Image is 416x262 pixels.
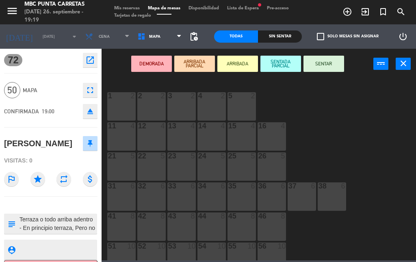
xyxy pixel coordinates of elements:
[258,243,259,250] div: 56
[221,152,225,160] div: 5
[160,122,165,130] div: 4
[191,212,195,220] div: 8
[174,56,215,72] button: ARRIBADA PARCIAL
[198,182,199,190] div: 34
[30,172,45,186] i: star
[228,212,229,220] div: 45
[214,30,258,43] div: Todas
[396,58,411,70] button: close
[83,53,97,67] button: open_in_new
[258,152,259,160] div: 26
[149,35,160,39] span: Mapa
[144,6,184,11] span: Mapa de mesas
[317,33,379,40] label: Solo mesas sin asignar
[4,82,20,98] span: 50
[191,122,195,130] div: 4
[281,182,286,190] div: 6
[130,212,135,220] div: 8
[288,182,289,190] div: 37
[191,182,195,190] div: 6
[251,152,256,160] div: 5
[160,152,165,160] div: 5
[360,7,370,17] i: exit_to_app
[263,6,293,11] span: Pre-acceso
[217,243,225,250] div: 10
[130,92,135,100] div: 2
[258,212,259,220] div: 46
[221,212,225,220] div: 8
[260,56,301,72] button: SENTADA PARCIAL
[317,33,324,40] span: check_box_outline_blank
[99,35,110,39] span: Cena
[281,152,286,160] div: 5
[160,182,165,190] div: 6
[257,2,262,7] span: fiber_manual_record
[228,182,229,190] div: 35
[85,85,95,95] i: fullscreen
[373,58,388,70] button: power_input
[221,92,225,100] div: 2
[184,6,223,11] span: Disponibilidad
[378,7,388,17] i: turned_in_not
[191,152,195,160] div: 5
[318,182,319,190] div: 38
[4,137,72,150] div: [PERSON_NAME]
[228,152,229,160] div: 25
[110,6,144,11] span: Mis reservas
[4,54,22,66] span: 72
[4,154,97,168] div: Visitas: 0
[4,172,19,186] i: outlined_flag
[251,92,256,100] div: 2
[228,122,229,130] div: 15
[83,172,97,186] i: attach_money
[7,245,16,254] i: person_pin
[341,182,346,190] div: 6
[24,0,98,9] div: MBC Punta Carretas
[191,92,195,100] div: 2
[160,212,165,220] div: 8
[251,182,256,190] div: 6
[85,55,95,65] i: open_in_new
[130,122,135,130] div: 4
[198,243,199,250] div: 54
[127,243,135,250] div: 10
[4,108,39,115] span: CONFIRMADA
[281,122,286,130] div: 4
[398,32,408,41] i: power_settings_new
[7,219,16,228] i: subject
[56,172,71,186] i: repeat
[258,122,259,130] div: 16
[160,92,165,100] div: 2
[228,243,229,250] div: 55
[23,86,79,95] span: Mapa
[247,243,256,250] div: 10
[221,122,225,130] div: 4
[251,122,256,130] div: 4
[83,83,97,97] button: fullscreen
[131,56,172,72] button: DEMORADA
[396,7,406,17] i: search
[281,212,286,220] div: 8
[198,212,199,220] div: 44
[6,5,18,17] i: menu
[6,5,18,20] button: menu
[251,212,256,220] div: 8
[24,8,98,24] div: [DATE] 26. septiembre - 19:19
[187,243,195,250] div: 10
[69,32,79,41] i: arrow_drop_down
[342,7,352,17] i: add_circle_outline
[42,108,54,115] span: 19:00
